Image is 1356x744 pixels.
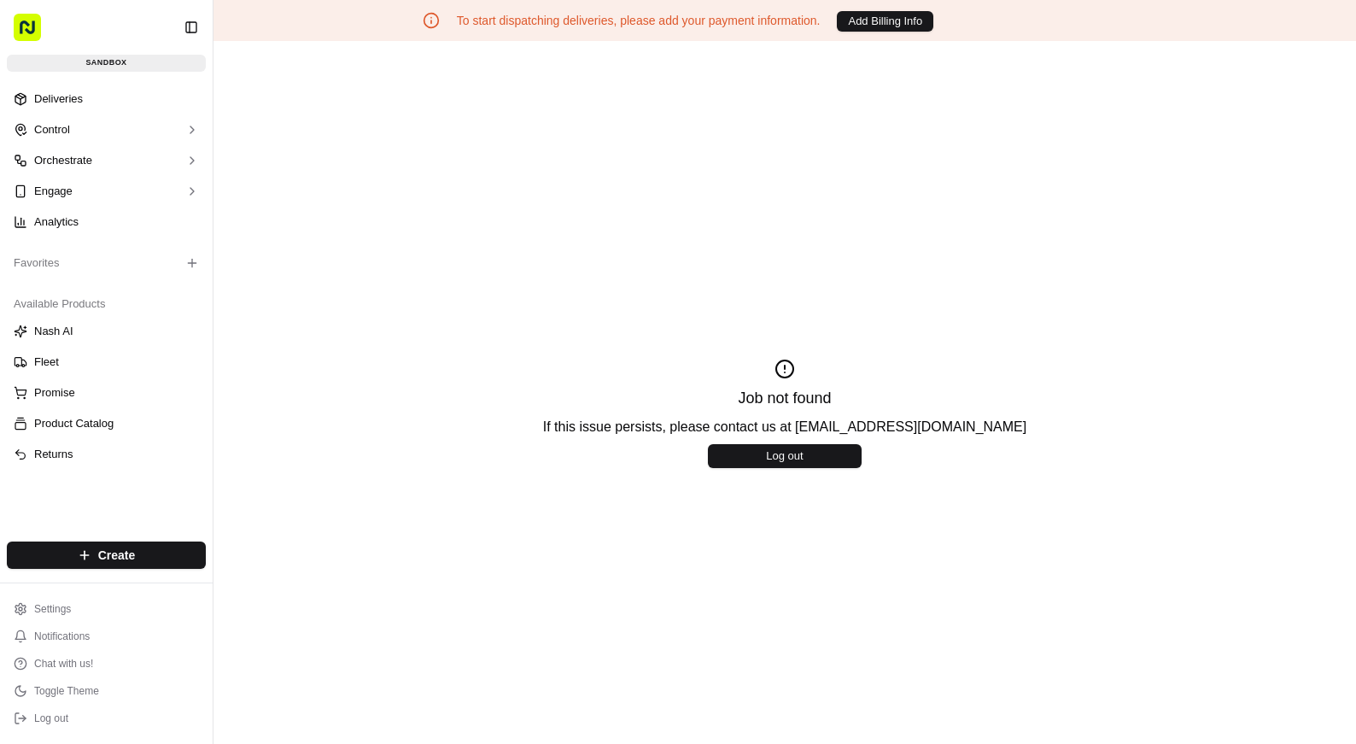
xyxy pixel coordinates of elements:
[34,324,73,339] span: Nash AI
[34,385,75,401] span: Promise
[34,602,71,616] span: Settings
[14,385,199,401] a: Promise
[34,122,70,138] span: Control
[34,91,83,107] span: Deliveries
[7,318,206,345] button: Nash AI
[98,547,136,564] span: Create
[34,354,59,370] span: Fleet
[34,447,73,462] span: Returns
[7,441,206,468] button: Returns
[457,12,821,29] p: To start dispatching deliveries, please add your payment information.
[7,679,206,703] button: Toggle Theme
[34,712,68,725] span: Log out
[837,11,933,32] button: Add Billing Info
[14,354,199,370] a: Fleet
[34,684,99,698] span: Toggle Theme
[34,630,90,643] span: Notifications
[7,147,206,174] button: Orchestrate
[34,657,93,671] span: Chat with us!
[7,55,206,72] div: sandbox
[7,652,206,676] button: Chat with us!
[14,324,199,339] a: Nash AI
[543,417,1026,437] p: If this issue persists, please contact us at [EMAIL_ADDRESS][DOMAIN_NAME]
[7,706,206,730] button: Log out
[7,349,206,376] button: Fleet
[14,447,199,462] a: Returns
[34,153,92,168] span: Orchestrate
[7,85,206,113] a: Deliveries
[7,178,206,205] button: Engage
[7,379,206,407] button: Promise
[34,214,79,230] span: Analytics
[7,597,206,621] button: Settings
[34,416,114,431] span: Product Catalog
[14,416,199,431] a: Product Catalog
[7,410,206,437] button: Product Catalog
[34,184,73,199] span: Engage
[7,542,206,569] button: Create
[837,10,933,32] a: Add Billing Info
[7,249,206,277] div: Favorites
[7,624,206,648] button: Notifications
[7,290,206,318] div: Available Products
[7,208,206,236] a: Analytics
[7,116,206,144] button: Control
[708,444,862,468] button: Log out
[738,386,831,410] h2: Job not found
